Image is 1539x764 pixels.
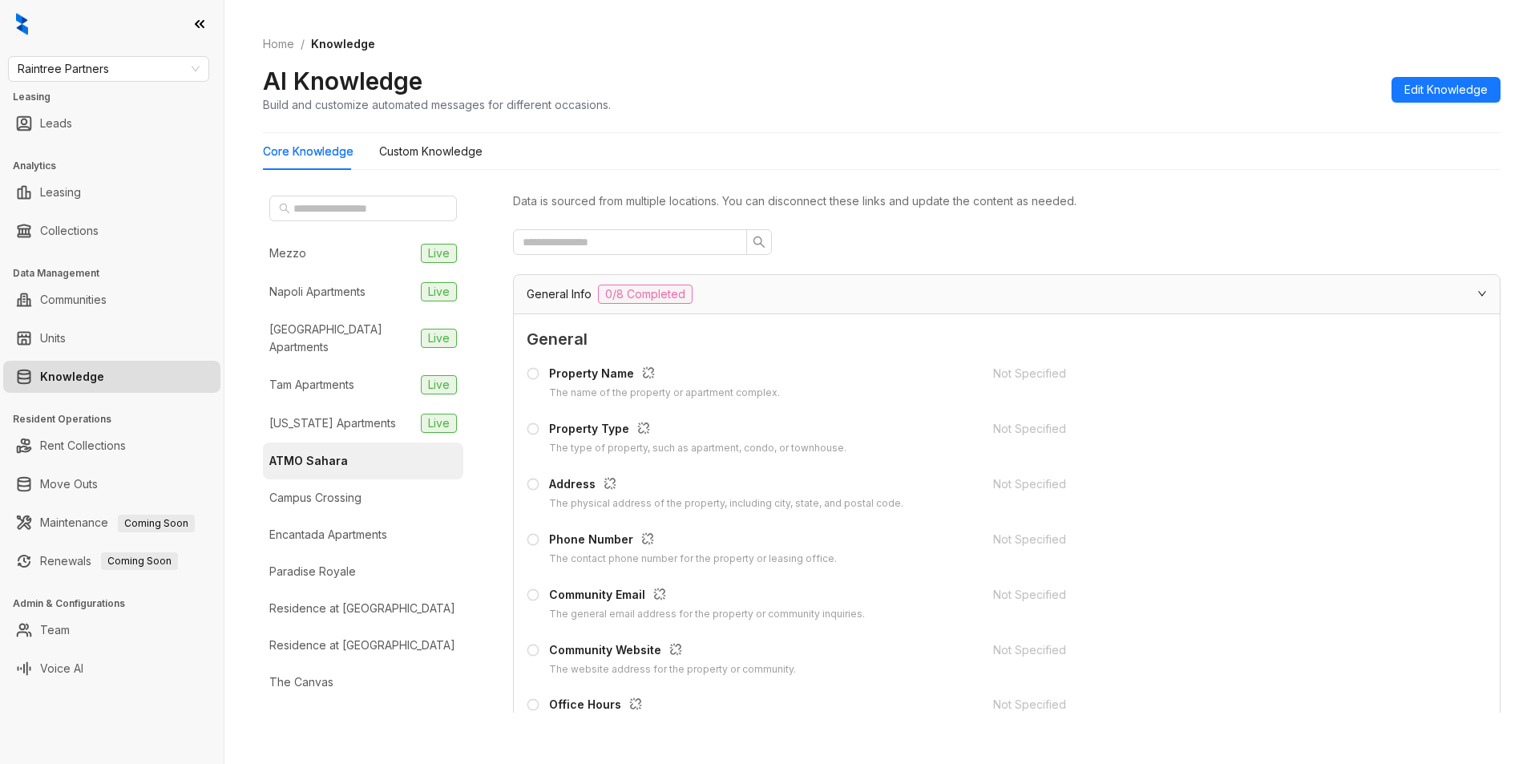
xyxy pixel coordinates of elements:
div: The Canvas [269,673,333,691]
div: Napoli Apartments [269,283,366,301]
button: Edit Knowledge [1392,77,1501,103]
div: Core Knowledge [263,143,353,160]
li: Leasing [3,176,220,208]
div: Property Name [549,365,780,386]
div: Campus Crossing [269,489,362,507]
div: [GEOGRAPHIC_DATA] Apartments [269,321,414,356]
li: Communities [3,284,220,316]
a: Home [260,35,297,53]
div: Not Specified [993,475,1440,493]
div: The contact phone number for the property or leasing office. [549,552,837,567]
span: Coming Soon [101,552,178,570]
div: Encantada Apartments [269,526,387,544]
span: Knowledge [311,37,375,51]
div: Community Email [549,586,865,607]
a: Team [40,614,70,646]
h3: Data Management [13,266,224,281]
div: Address [549,475,903,496]
span: General Info [527,285,592,303]
a: Leasing [40,176,81,208]
a: Collections [40,215,99,247]
span: Live [421,244,457,263]
span: Coming Soon [118,515,195,532]
li: Rent Collections [3,430,220,462]
span: expanded [1477,289,1487,298]
h3: Analytics [13,159,224,173]
span: Raintree Partners [18,57,200,81]
div: Not Specified [993,531,1440,548]
div: Data is sourced from multiple locations. You can disconnect these links and update the content as... [513,192,1501,210]
span: Live [421,282,457,301]
div: Not Specified [993,586,1440,604]
li: Maintenance [3,507,220,539]
span: General [527,327,1487,352]
a: Knowledge [40,361,104,393]
img: logo [16,13,28,35]
div: The physical address of the property, including city, state, and postal code. [549,496,903,511]
a: Rent Collections [40,430,126,462]
li: Voice AI [3,653,220,685]
span: Live [421,329,457,348]
div: Property Type [549,420,846,441]
div: [US_STATE] Apartments [269,414,396,432]
div: Tam Apartments [269,376,354,394]
span: Live [421,414,457,433]
div: Community Website [549,641,796,662]
a: Leads [40,107,72,139]
li: Knowledge [3,361,220,393]
span: search [279,203,290,214]
li: Renewals [3,545,220,577]
div: Not Specified [993,420,1440,438]
span: 0/8 Completed [598,285,693,304]
div: The general email address for the property or community inquiries. [549,607,865,622]
div: Custom Knowledge [379,143,483,160]
a: RenewalsComing Soon [40,545,178,577]
li: Leads [3,107,220,139]
h3: Leasing [13,90,224,104]
li: Move Outs [3,468,220,500]
div: Residence at [GEOGRAPHIC_DATA] [269,637,455,654]
div: The type of property, such as apartment, condo, or townhouse. [549,441,846,456]
li: Collections [3,215,220,247]
li: / [301,35,305,53]
a: Move Outs [40,468,98,500]
div: Phone Number [549,531,837,552]
div: ATMO Sahara [269,452,348,470]
a: Units [40,322,66,354]
div: Build and customize automated messages for different occasions. [263,96,611,113]
a: Voice AI [40,653,83,685]
span: search [753,236,765,249]
div: Not Specified [993,641,1440,659]
span: Live [421,375,457,394]
div: The website address for the property or community. [549,662,796,677]
h2: AI Knowledge [263,66,422,96]
div: Not Specified [993,696,1440,713]
div: Not Specified [993,365,1440,382]
h3: Resident Operations [13,412,224,426]
li: Units [3,322,220,354]
div: The name of the property or apartment complex. [549,386,780,401]
div: Residence at [GEOGRAPHIC_DATA] [269,600,455,617]
li: Team [3,614,220,646]
div: Office Hours [549,696,874,717]
div: Paradise Royale [269,563,356,580]
a: Communities [40,284,107,316]
div: General Info0/8 Completed [514,275,1500,313]
h3: Admin & Configurations [13,596,224,611]
div: Mezzo [269,245,306,262]
span: Edit Knowledge [1404,81,1488,99]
